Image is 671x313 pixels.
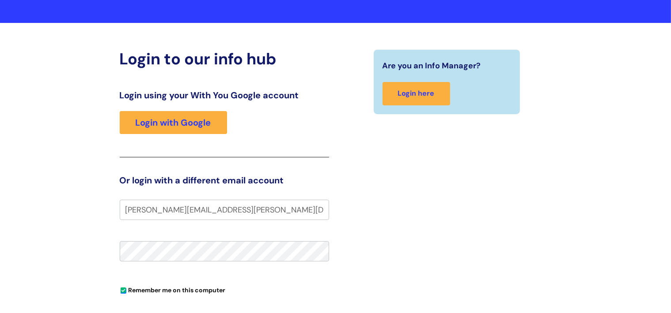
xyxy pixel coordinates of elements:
[383,59,481,73] span: Are you an Info Manager?
[383,82,450,105] a: Login here
[120,90,329,101] h3: Login using your With You Google account
[121,288,126,294] input: Remember me on this computer
[120,111,227,134] a: Login with Google
[120,175,329,186] h3: Or login with a different email account
[120,49,329,68] h2: Login to our info hub
[120,200,329,220] input: Your e-mail address
[120,284,226,294] label: Remember me on this computer
[120,283,329,297] div: You can uncheck this option if you're logging in from a shared device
